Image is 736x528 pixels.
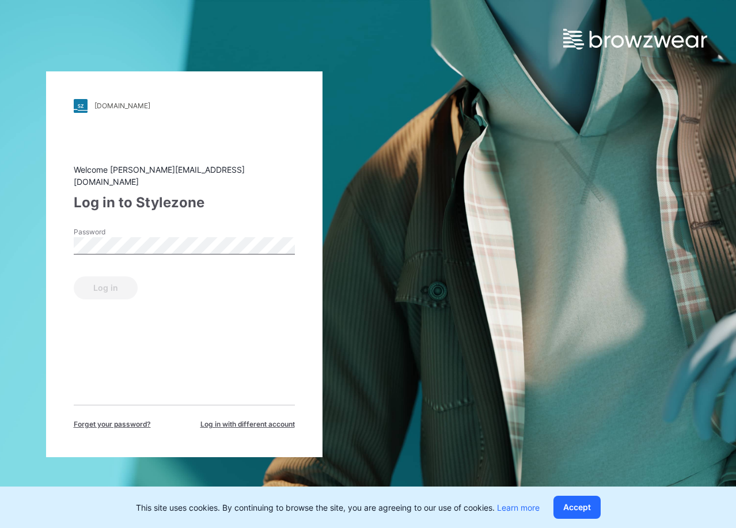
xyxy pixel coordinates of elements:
[74,164,295,188] div: Welcome [PERSON_NAME][EMAIL_ADDRESS][DOMAIN_NAME]
[74,192,295,213] div: Log in to Stylezone
[94,101,150,110] div: [DOMAIN_NAME]
[497,503,540,512] a: Learn more
[553,496,601,519] button: Accept
[563,29,707,50] img: browzwear-logo.e42bd6dac1945053ebaf764b6aa21510.svg
[74,227,154,237] label: Password
[136,502,540,514] p: This site uses cookies. By continuing to browse the site, you are agreeing to our use of cookies.
[200,419,295,430] span: Log in with different account
[74,419,151,430] span: Forget your password?
[74,99,295,113] a: [DOMAIN_NAME]
[74,99,88,113] img: stylezone-logo.562084cfcfab977791bfbf7441f1a819.svg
